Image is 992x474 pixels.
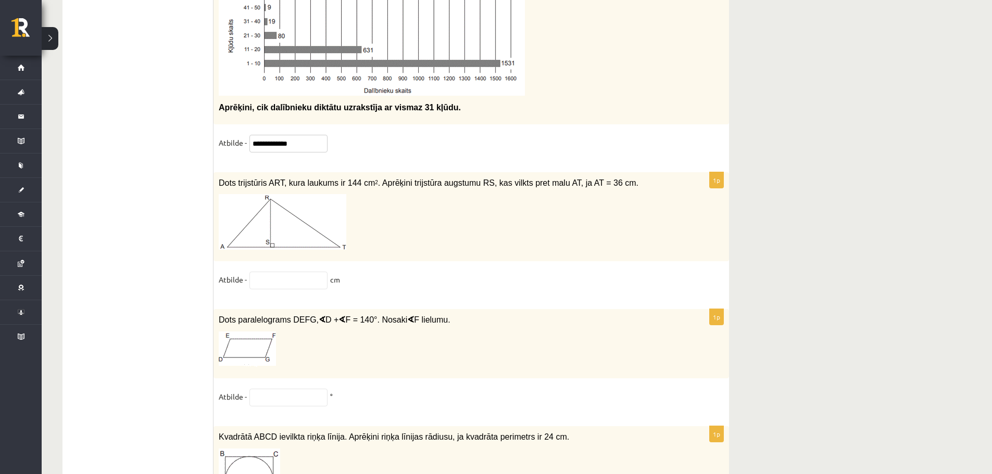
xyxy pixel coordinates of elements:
p: 1p [709,309,724,325]
span: Dots trijstūris ART, kura laukums ir 144 cm . Aprēķini trijstūra augstumu RS, kas vilkts pret mal... [219,178,638,187]
: ∢ [319,315,325,324]
: ∢ [407,315,414,324]
span: Aprēķini, cik dalībnieku diktātu uzrakstīja ar vismaz 31 kļūdu. [219,103,461,112]
img: Attēls, kurā ir rinda Mākslīgā intelekta ģenerēts saturs var būt nepareizs. [219,194,346,250]
span: Kvadrātā ABCD ievilkta riņķa līnija. Aprēķini riņķa līnijas rādiusu, ja kvadrāta perimetrs ir 24 cm. [219,432,569,441]
img: Attēls, kurā ir rinda, ekrānuzņēmums, taisnstūris, tāfele Mākslīgā intelekta ģenerēts saturs var ... [219,331,276,367]
p: 1p [709,426,724,442]
a: Rīgas 1. Tālmācības vidusskola [11,18,42,44]
: ∢ [338,315,345,324]
span: D + [325,315,338,324]
p: Atbilde - [219,389,247,404]
sup: 2 [375,180,378,185]
span: Dots paralelograms DEFG, [219,315,319,324]
span: F = 140°. Nosaki [345,315,407,324]
fieldset: cm [219,272,724,293]
span: F lielumu. [414,315,450,324]
p: Atbilde - [219,135,247,150]
p: 1p [709,172,724,188]
fieldset: ° [219,389,724,411]
p: Atbilde - [219,272,247,287]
